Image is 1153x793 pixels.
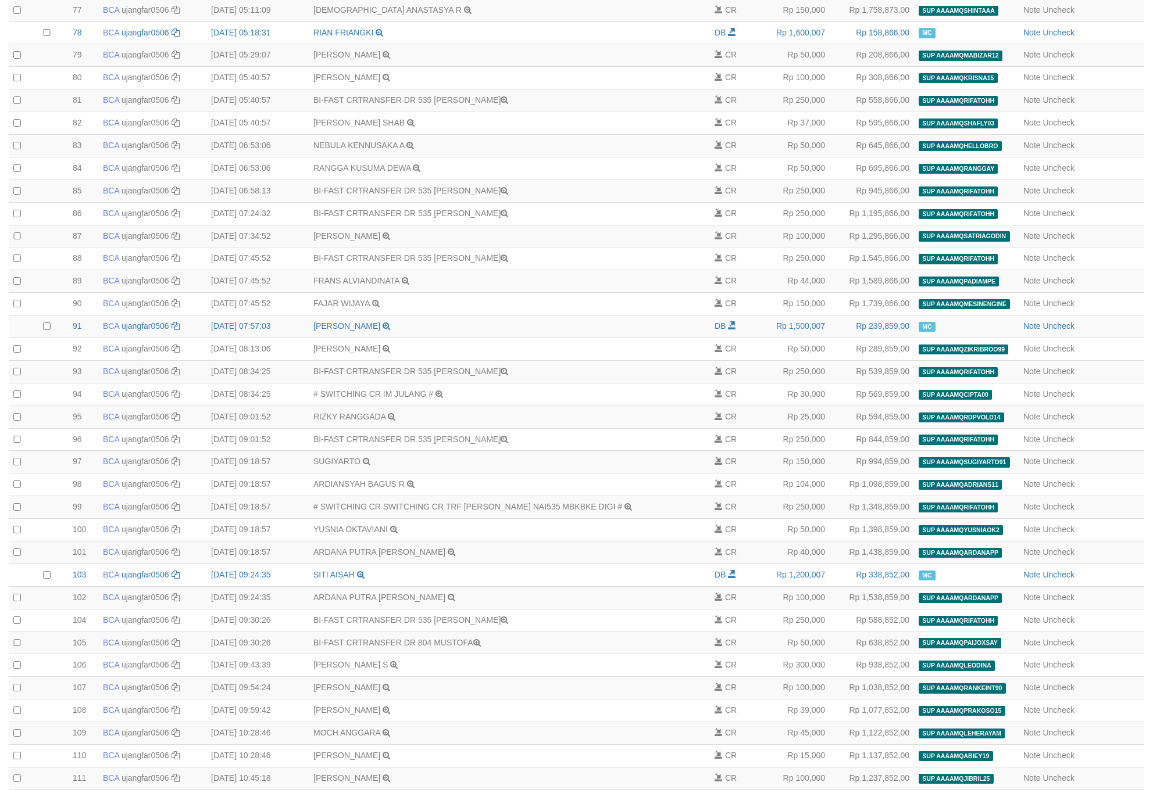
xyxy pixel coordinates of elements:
span: CR [725,367,737,376]
span: 93 [73,367,82,376]
a: Copy ujangfar0506 to clipboard [172,615,180,625]
a: Uncheck [1043,389,1074,399]
a: ujangfar0506 [122,231,169,241]
span: BCA [103,28,119,37]
span: BCA [103,209,119,218]
span: BCA [103,367,119,376]
span: SUP AAAAMQKRISNA15 [919,73,998,83]
a: Uncheck [1043,435,1074,444]
span: BCA [103,276,119,285]
a: Note [1023,615,1041,625]
a: ujangfar0506 [122,457,169,466]
span: SUP AAAAMQRIFATOHH [919,367,998,377]
td: Rp 539,859,00 [830,360,914,383]
a: ujangfar0506 [122,389,169,399]
span: 86 [73,209,82,218]
a: Copy ujangfar0506 to clipboard [172,435,180,444]
a: ujangfar0506 [122,321,169,331]
td: [DATE] 05:29:07 [206,44,309,67]
a: Note [1023,73,1041,82]
td: Rp 50,000 [759,157,830,180]
a: SUGIYARTO [313,457,360,466]
span: SUP AAAAMQRIFATOHH [919,186,998,196]
span: CR [725,299,737,308]
a: Copy ujangfar0506 to clipboard [172,412,180,421]
span: 90 [73,299,82,308]
a: Copy ujangfar0506 to clipboard [172,593,180,602]
a: [PERSON_NAME] S [313,660,388,669]
td: [DATE] 06:53:06 [206,157,309,180]
a: Copy ujangfar0506 to clipboard [172,638,180,647]
a: Note [1023,163,1041,173]
td: [DATE] 06:53:06 [206,134,309,157]
a: Uncheck [1043,276,1074,285]
span: CR [725,389,737,399]
span: SUP AAAAMQRANGGAY [919,164,998,174]
a: Note [1023,50,1041,59]
td: Rp 645,866,00 [830,134,914,157]
span: SUP AAAAMQCIPTA00 [919,390,992,400]
td: [DATE] 07:34:52 [206,225,309,247]
a: ujangfar0506 [122,751,169,760]
a: ujangfar0506 [122,209,169,218]
a: Uncheck [1043,728,1074,737]
span: BCA [103,141,119,150]
a: ujangfar0506 [122,73,169,82]
a: Note [1023,299,1041,308]
td: [DATE] 08:34:25 [206,383,309,406]
span: Manually Checked by: aafMelona [919,28,936,38]
td: Rp 250,000 [759,89,830,112]
a: Copy ujangfar0506 to clipboard [172,321,180,331]
a: Uncheck [1043,344,1074,353]
td: [DATE] 06:58:13 [206,180,309,202]
span: 87 [73,231,82,241]
span: BCA [103,95,119,105]
a: ujangfar0506 [122,163,169,173]
a: ujangfar0506 [122,525,169,534]
a: ARDANA PUTRA [PERSON_NAME] [313,593,445,602]
td: BI-FAST CRTRANSFER DR 535 [PERSON_NAME] [309,360,710,383]
a: ujangfar0506 [122,95,169,105]
span: SUP AAAAMQRIFATOHH [919,209,998,219]
a: Note [1023,502,1041,511]
a: Note [1023,479,1041,489]
td: [DATE] 05:18:31 [206,21,309,44]
a: Note [1023,253,1041,263]
a: Note [1023,638,1041,647]
td: [DATE] 08:13:06 [206,338,309,361]
td: [DATE] 07:24:32 [206,202,309,225]
span: CR [725,95,737,105]
a: Copy ujangfar0506 to clipboard [172,705,180,715]
a: Note [1023,141,1041,150]
td: Rp 250,000 [759,360,830,383]
a: Note [1023,660,1041,669]
a: Uncheck [1043,141,1074,150]
a: Copy ujangfar0506 to clipboard [172,276,180,285]
td: Rp 250,000 [759,180,830,202]
td: BI-FAST CRTRANSFER DR 535 [PERSON_NAME] [309,247,710,270]
a: Copy ujangfar0506 to clipboard [172,525,180,534]
a: Uncheck [1043,231,1074,241]
span: CR [725,253,737,263]
td: Rp 150,000 [759,293,830,315]
span: SUP AAAAMQPADIAMPE [919,277,999,286]
span: SUP AAAAMQSHINTAAA [919,6,998,16]
span: CR [725,186,737,195]
a: Copy ujangfar0506 to clipboard [172,253,180,263]
a: ujangfar0506 [122,367,169,376]
a: [PERSON_NAME] [313,705,380,715]
a: [DEMOGRAPHIC_DATA] ANASTASYA R [313,5,462,15]
span: 89 [73,276,82,285]
td: Rp 50,000 [759,338,830,361]
td: Rp 250,000 [759,247,830,270]
span: CR [725,141,737,150]
a: Uncheck [1043,209,1074,218]
td: Rp 250,000 [759,202,830,225]
span: BCA [103,344,119,353]
span: 92 [73,344,82,353]
a: YUSNIA OKTAVIANI [313,525,388,534]
span: 77 [73,5,82,15]
a: Uncheck [1043,253,1074,263]
a: Uncheck [1043,186,1074,195]
a: ujangfar0506 [122,186,169,195]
